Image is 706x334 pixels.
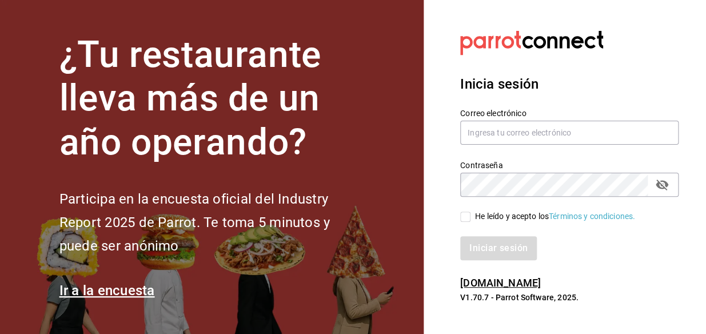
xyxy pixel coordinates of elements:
[549,212,635,221] a: Términos y condiciones.
[460,74,679,94] h3: Inicia sesión
[59,33,368,165] h1: ¿Tu restaurante lleva más de un año operando?
[59,283,155,299] a: Ir a la encuesta
[460,161,679,169] label: Contraseña
[460,277,541,289] a: [DOMAIN_NAME]
[460,109,679,117] label: Correo electrónico
[460,121,679,145] input: Ingresa tu correo electrónico
[475,210,635,222] div: He leído y acepto los
[460,292,679,303] p: V1.70.7 - Parrot Software, 2025.
[59,188,368,257] h2: Participa en la encuesta oficial del Industry Report 2025 de Parrot. Te toma 5 minutos y puede se...
[652,175,672,194] button: passwordField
